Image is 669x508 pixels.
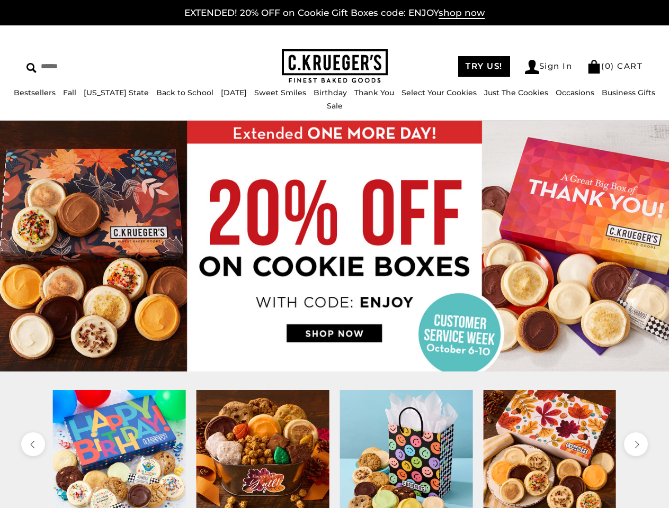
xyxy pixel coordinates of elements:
[354,88,394,97] a: Thank You
[587,60,601,74] img: Bag
[439,7,485,19] span: shop now
[556,88,594,97] a: Occasions
[605,61,611,71] span: 0
[221,88,247,97] a: [DATE]
[587,61,643,71] a: (0) CART
[458,56,510,77] a: TRY US!
[254,88,306,97] a: Sweet Smiles
[84,88,149,97] a: [US_STATE] State
[26,58,167,75] input: Search
[184,7,485,19] a: EXTENDED! 20% OFF on Cookie Gift Boxes code: ENJOYshop now
[525,60,539,74] img: Account
[21,432,45,456] button: previous
[602,88,655,97] a: Business Gifts
[624,432,648,456] button: next
[314,88,347,97] a: Birthday
[156,88,213,97] a: Back to School
[26,63,37,73] img: Search
[402,88,477,97] a: Select Your Cookies
[282,49,388,84] img: C.KRUEGER'S
[63,88,76,97] a: Fall
[14,88,56,97] a: Bestsellers
[525,60,573,74] a: Sign In
[327,101,343,111] a: Sale
[484,88,548,97] a: Just The Cookies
